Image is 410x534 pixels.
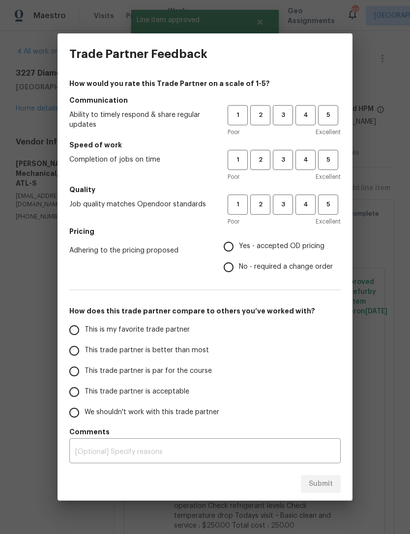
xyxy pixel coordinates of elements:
span: 1 [229,154,247,166]
button: 5 [318,150,338,170]
span: This trade partner is acceptable [85,387,189,397]
span: This trade partner is par for the course [85,366,212,376]
button: 1 [228,105,248,125]
button: 1 [228,195,248,215]
span: Poor [228,217,239,226]
span: Excellent [316,172,341,182]
button: 2 [250,105,270,125]
span: 5 [319,199,337,210]
span: 4 [296,110,315,121]
h5: Comments [69,427,341,437]
span: 5 [319,154,337,166]
span: 3 [274,199,292,210]
span: Yes - accepted OD pricing [239,241,324,252]
button: 4 [295,150,316,170]
span: 1 [229,110,247,121]
button: 3 [273,150,293,170]
h5: Quality [69,185,341,195]
div: How does this trade partner compare to others you’ve worked with? [69,320,341,423]
button: 2 [250,195,270,215]
span: 4 [296,154,315,166]
span: 1 [229,199,247,210]
button: 5 [318,195,338,215]
span: 3 [274,154,292,166]
h5: How does this trade partner compare to others you’ve worked with? [69,306,341,316]
span: This trade partner is better than most [85,345,209,356]
button: 3 [273,105,293,125]
span: This is my favorite trade partner [85,325,190,335]
h3: Trade Partner Feedback [69,47,207,61]
button: 4 [295,195,316,215]
span: 5 [319,110,337,121]
button: 1 [228,150,248,170]
span: 2 [251,154,269,166]
span: 2 [251,110,269,121]
span: Poor [228,127,239,137]
span: 4 [296,199,315,210]
button: 4 [295,105,316,125]
span: Ability to timely respond & share regular updates [69,110,212,130]
button: 3 [273,195,293,215]
span: We shouldn't work with this trade partner [85,407,219,418]
h5: Speed of work [69,140,341,150]
h4: How would you rate this Trade Partner on a scale of 1-5? [69,79,341,88]
span: No - required a change order [239,262,333,272]
span: 3 [274,110,292,121]
button: 5 [318,105,338,125]
span: Completion of jobs on time [69,155,212,165]
div: Pricing [224,236,341,278]
span: Excellent [316,217,341,226]
span: Job quality matches Opendoor standards [69,199,212,209]
span: Excellent [316,127,341,137]
span: 2 [251,199,269,210]
h5: Pricing [69,226,341,236]
button: 2 [250,150,270,170]
h5: Communication [69,95,341,105]
span: Adhering to the pricing proposed [69,246,208,255]
span: Poor [228,172,239,182]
